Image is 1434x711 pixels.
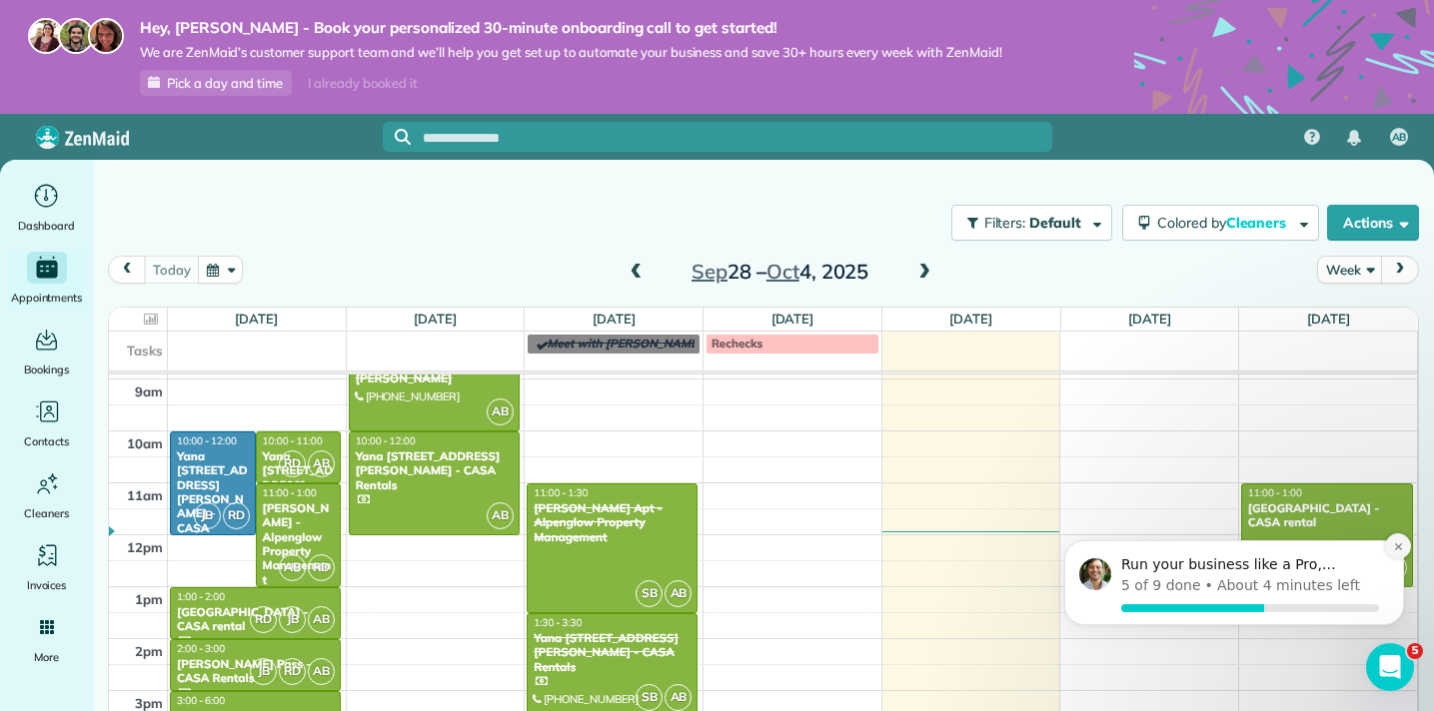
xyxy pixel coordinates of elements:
div: Yana [STREET_ADDRESS][PERSON_NAME] - CASA Rentals [262,449,336,550]
img: michelle-19f622bdf1676172e81f8f8fba1fb50e276960ebfe0243fe18214015130c80e4.jpg [88,18,124,54]
div: Notifications [1333,116,1375,160]
span: 2pm [135,643,163,659]
img: jorge-587dff0eeaa6aab1f244e6dc62b8924c3b6ad411094392a53c71c6c4a576187d.jpg [58,18,94,54]
span: Sep [692,259,727,284]
span: JB [250,658,277,685]
svg: Focus search [395,129,411,145]
div: [GEOGRAPHIC_DATA] - CASA rental [176,605,335,634]
a: [DATE] [235,311,278,327]
span: AB [308,658,335,685]
a: [DATE] [771,311,814,327]
span: Dashboard [18,216,75,236]
span: RD [250,606,277,633]
div: [PERSON_NAME] Apt - Alpenglow Property Management [533,501,692,544]
span: AB [308,606,335,633]
span: 1:30 - 3:30 [534,616,582,629]
span: 12pm [127,539,163,555]
span: Run your business like a Pro, [PERSON_NAME] [87,142,302,178]
p: About 4 minutes left [183,161,326,182]
a: [DATE] [1307,311,1350,327]
span: JB [194,502,221,529]
span: 10:00 - 12:00 [177,434,237,447]
a: Contacts [8,395,85,451]
a: Bookings [8,324,85,379]
span: 9am [135,383,163,399]
span: Cleaners [1226,214,1290,232]
img: maria-72a9807cf96188c08ef61303f053569d2e2a8a1cde33d635c8a3ac13582a053d.jpg [28,18,64,54]
span: Bookings [24,359,70,379]
img: Profile image for Amar [45,144,77,176]
div: Yana [STREET_ADDRESS][PERSON_NAME] - CASA Rentals [355,449,514,492]
button: Colored byCleaners [1122,205,1319,241]
span: 11:00 - 1:00 [263,486,317,499]
a: Pick a day and time [140,70,292,96]
span: Cleaners [24,503,69,523]
span: Filters: [984,214,1026,232]
button: Week [1317,256,1382,283]
div: checklist notification from Amar Ghose, 11w ago. Run your business like a Pro, Amy, 5 of 9 tasks ... [30,126,370,211]
iframe: Intercom notifications message [1034,414,1434,657]
p: • [171,161,179,182]
span: SB [636,684,663,711]
div: Yana [STREET_ADDRESS][PERSON_NAME] - CASA Rentals [533,631,692,674]
div: I already booked it [296,71,429,96]
span: 11:00 - 1:30 [534,486,588,499]
span: Meet with [PERSON_NAME] at [GEOGRAPHIC_DATA] [547,336,842,351]
span: AB [279,554,306,581]
span: 10am [127,435,163,451]
button: Dismiss notification [351,119,377,145]
span: Invoices [27,575,67,595]
span: JB [279,606,306,633]
span: RD [308,554,335,581]
span: Pick a day and time [167,75,283,91]
span: Colored by [1157,214,1293,232]
span: Appointments [11,288,83,308]
span: We are ZenMaid’s customer support team and we’ll help you get set up to automate your business an... [140,44,1002,61]
span: 2:00 - 3:00 [177,642,225,655]
a: Filters: Default [941,205,1112,241]
span: 1pm [135,591,163,607]
span: RD [279,658,306,685]
iframe: Intercom live chat [1366,643,1414,691]
a: [DATE] [593,311,636,327]
a: Cleaners [8,467,85,523]
div: Checklist progress: 5 of 9 tasks completed [87,161,345,198]
span: 5 [1407,643,1423,659]
button: Filters: Default [951,205,1112,241]
span: 3:00 - 6:00 [177,694,225,707]
span: 11am [127,487,163,503]
div: [PERSON_NAME] - Alpenglow Property Management [262,501,336,587]
button: Actions [1327,205,1419,241]
button: prev [108,256,146,283]
button: today [144,256,199,283]
span: AB [487,502,514,529]
button: Focus search [383,129,411,145]
div: [PERSON_NAME] Pass - CASA Rentals [176,657,335,686]
div: Yana [STREET_ADDRESS][PERSON_NAME] - CASA Rentals [176,449,250,550]
span: SB [636,580,663,607]
a: [DATE] [949,311,992,327]
span: 10:00 - 11:00 [263,434,323,447]
strong: Hey, [PERSON_NAME] - Book your personalized 30-minute onboarding call to get started! [140,18,1002,38]
span: AB [308,450,335,477]
button: next [1381,256,1419,283]
span: Oct [766,259,799,284]
p: 5 of 9 done [87,161,167,182]
span: AB [665,684,692,711]
span: 10:00 - 12:00 [356,434,416,447]
span: RD [223,502,250,529]
span: Contacts [24,431,69,451]
a: Dashboard [8,180,85,236]
span: AB [487,398,514,425]
span: Rechecks [712,336,762,351]
span: AB [665,580,692,607]
a: Appointments [8,252,85,308]
span: AB [1392,130,1407,146]
span: 3pm [135,695,163,711]
span: More [34,647,59,667]
a: [DATE] [1128,311,1171,327]
h2: 28 – 4, 2025 [656,261,905,283]
div: [PERSON_NAME] [355,371,514,385]
nav: Main [1288,114,1434,160]
a: Invoices [8,539,85,595]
